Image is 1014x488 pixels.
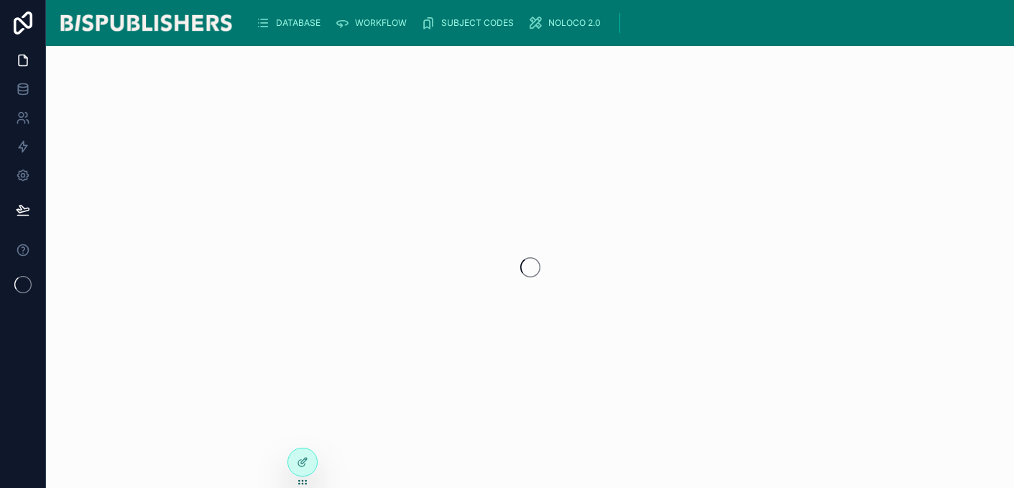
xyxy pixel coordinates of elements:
div: scrollable content [246,7,1003,39]
span: NOLOCO 2.0 [548,17,601,29]
a: SUBJECT CODES [417,10,524,36]
a: WORKFLOW [331,10,417,36]
span: SUBJECT CODES [441,17,514,29]
a: NOLOCO 2.0 [524,10,611,36]
a: DATABASE [252,10,331,36]
img: App logo [57,11,234,34]
span: WORKFLOW [355,17,407,29]
span: DATABASE [276,17,321,29]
